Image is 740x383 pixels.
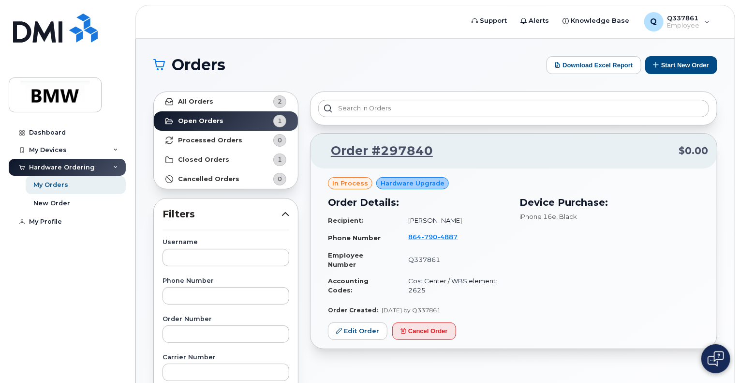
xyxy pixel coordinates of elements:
[400,247,508,273] td: Q337861
[154,150,298,169] a: Closed Orders1
[178,156,229,164] strong: Closed Orders
[328,234,381,242] strong: Phone Number
[154,131,298,150] a: Processed Orders0
[328,306,378,314] strong: Order Created:
[519,213,556,220] span: iPhone 16e
[328,251,363,268] strong: Employee Number
[154,92,298,111] a: All Orders2
[278,116,282,125] span: 1
[154,111,298,131] a: Open Orders1
[163,278,289,284] label: Phone Number
[328,322,387,340] a: Edit Order
[163,239,289,245] label: Username
[400,212,508,229] td: [PERSON_NAME]
[382,306,441,314] span: [DATE] by Q337861
[154,169,298,189] a: Cancelled Orders0
[163,316,289,322] label: Order Number
[172,58,225,72] span: Orders
[178,98,213,106] strong: All Orders
[278,174,282,184] span: 0
[318,100,709,117] input: Search in orders
[408,233,469,241] a: 8647904887
[278,155,282,164] span: 1
[178,175,239,183] strong: Cancelled Orders
[547,56,641,74] button: Download Excel Report
[178,117,223,125] strong: Open Orders
[328,216,364,224] strong: Recipient:
[519,195,699,210] h3: Device Purchase:
[437,233,458,241] span: 4887
[381,179,444,188] span: Hardware Upgrade
[679,144,708,158] span: $0.00
[400,273,508,298] td: Cost Center / WBS element: 2625
[392,322,456,340] button: Cancel Order
[556,213,577,220] span: , Black
[278,97,282,106] span: 2
[408,233,458,241] span: 864
[645,56,717,74] button: Start New Order
[328,277,369,294] strong: Accounting Codes:
[332,179,368,188] span: in process
[328,195,508,210] h3: Order Details:
[319,142,433,160] a: Order #297840
[708,351,724,367] img: Open chat
[178,137,242,144] strong: Processed Orders
[163,207,281,221] span: Filters
[278,136,282,145] span: 0
[163,354,289,361] label: Carrier Number
[421,233,437,241] span: 790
